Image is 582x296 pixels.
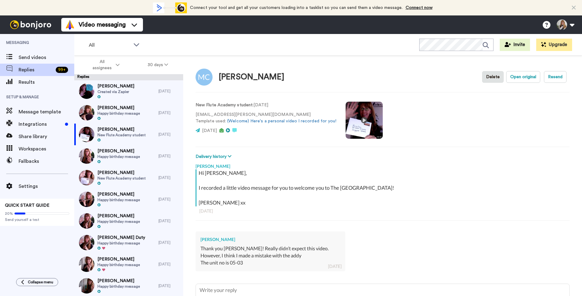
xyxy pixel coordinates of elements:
[196,103,252,107] strong: New Flute Academy student
[79,105,94,121] img: 91b929bd-15d3-4509-8ea4-ba4524940ab9-thumb.jpg
[536,39,572,51] button: Upgrade
[97,111,140,116] span: Happy birthday message
[79,278,94,294] img: d0a94d39-7c2e-49c6-b85e-113a4394de30-thumb.jpg
[196,160,570,169] div: [PERSON_NAME]
[158,218,180,223] div: [DATE]
[74,124,183,145] a: [PERSON_NAME]New Flute Academy student[DATE]
[134,59,182,70] button: 30 days
[74,167,183,188] a: [PERSON_NAME]New Flute Academy student[DATE]
[16,278,58,286] button: Collapse menu
[19,78,74,86] span: Results
[74,210,183,232] a: [PERSON_NAME]Happy birthday message[DATE]
[75,56,134,74] button: All assignees
[79,20,126,29] span: Video messaging
[196,69,213,86] img: Image of Moira Chan
[158,175,180,180] div: [DATE]
[19,54,74,61] span: Send videos
[328,263,342,269] div: [DATE]
[158,110,180,115] div: [DATE]
[97,197,140,202] span: Happy birthday message
[196,153,233,160] button: Delivery history
[97,284,140,289] span: Happy birthday message
[97,133,146,137] span: New Flute Academy student
[190,6,403,10] span: Connect your tool and get all your customers loading into a tasklist so you can send them a video...
[97,241,145,246] span: Happy birthday message
[97,89,134,94] span: Created via Zapier
[79,213,94,229] img: be06b5c5-5221-45f2-8de6-c4639ee2ac96-thumb.jpg
[200,245,340,252] div: Thank you [PERSON_NAME]! Really didn’t expect this video.
[158,240,180,245] div: [DATE]
[74,232,183,253] a: [PERSON_NAME] DutyHappy birthday message[DATE]
[74,74,183,80] div: Replies
[79,235,94,250] img: f61917d3-81c0-4db7-b211-eef016ce1301-thumb.jpg
[406,6,433,10] a: Connect now
[196,112,336,125] p: [EMAIL_ADDRESS][PERSON_NAME][DOMAIN_NAME] Template used:
[158,89,180,94] div: [DATE]
[506,71,540,83] button: Open original
[97,126,146,133] span: [PERSON_NAME]
[97,262,140,267] span: Happy birthday message
[97,191,140,197] span: [PERSON_NAME]
[19,66,53,74] span: Replies
[97,148,140,154] span: [PERSON_NAME]
[97,213,140,219] span: [PERSON_NAME]
[79,192,94,207] img: 77a03178-5dec-4924-bf41-ef8e69cf29d2-thumb.jpg
[97,154,140,159] span: Happy birthday message
[482,71,504,83] button: Delete
[97,235,145,241] span: [PERSON_NAME] Duty
[97,105,140,111] span: [PERSON_NAME]
[79,127,94,142] img: 50496f4e-6d41-4f2e-8e9c-aba69db2599f-thumb.jpg
[219,73,284,82] div: [PERSON_NAME]
[97,170,146,176] span: [PERSON_NAME]
[158,197,180,202] div: [DATE]
[74,188,183,210] a: [PERSON_NAME]Happy birthday message[DATE]
[5,203,50,208] span: QUICK START GUIDE
[65,20,75,30] img: vm-color.svg
[153,2,187,13] div: animation
[79,148,94,164] img: de1053f7-3061-490c-99df-f2ed90dd3faf-thumb.jpg
[158,283,180,288] div: [DATE]
[227,119,336,123] a: (Welcome) Here's a personal video I recorded for you!
[97,83,134,89] span: [PERSON_NAME]
[19,108,74,116] span: Message template
[74,80,183,102] a: [PERSON_NAME]Created via Zapier[DATE]
[7,20,54,29] img: bj-logo-header-white.svg
[19,145,74,153] span: Workspaces
[19,133,74,140] span: Share library
[19,183,74,190] span: Settings
[19,158,74,165] span: Fallbacks
[79,170,94,185] img: defc174b-6698-4a70-85fb-28b6b2c50cf6-thumb.jpg
[97,278,140,284] span: [PERSON_NAME]
[200,236,340,243] div: [PERSON_NAME]
[196,102,336,108] p: : [DATE]
[199,208,566,214] div: [DATE]
[89,41,130,49] span: All
[158,132,180,137] div: [DATE]
[200,259,340,266] div: The unit no is 05-03
[79,83,94,99] img: 2cd0db7e-88d6-4e6c-9916-0940057085bd-thumb.jpg
[202,129,217,133] span: [DATE]
[74,102,183,124] a: [PERSON_NAME]Happy birthday message[DATE]
[97,219,140,224] span: Happy birthday message
[97,256,140,262] span: [PERSON_NAME]
[74,145,183,167] a: [PERSON_NAME]Happy birthday message[DATE]
[19,121,63,128] span: Integrations
[200,252,340,259] div: However, I think I made a mistake with the addy
[74,253,183,275] a: [PERSON_NAME]Happy birthday message[DATE]
[89,59,114,71] span: All assignees
[500,39,530,51] button: Invite
[56,67,68,73] div: 99 +
[199,169,568,206] div: Hi [PERSON_NAME], I recorded a little video message for you to welcome you to The [GEOGRAPHIC_DAT...
[5,211,13,216] span: 20%
[158,262,180,267] div: [DATE]
[28,280,53,285] span: Collapse menu
[158,154,180,159] div: [DATE]
[544,71,567,83] button: Resend
[97,176,146,181] span: New Flute Academy student
[5,217,69,222] span: Send yourself a test
[79,256,94,272] img: dd04f1eb-31c4-4c44-aaeb-d627b3ca49cf-thumb.jpg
